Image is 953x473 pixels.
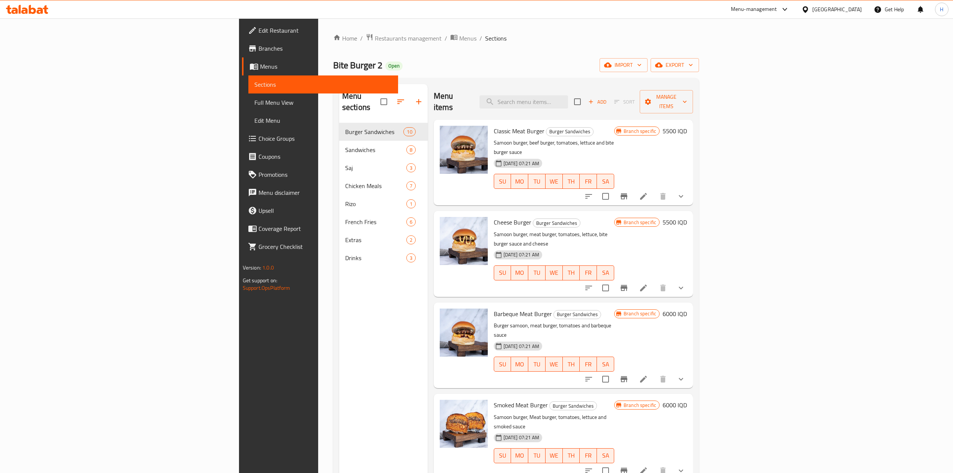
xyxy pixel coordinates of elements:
button: SU [494,265,511,280]
button: Manage items [640,90,693,113]
nav: breadcrumb [333,33,699,43]
a: Upsell [242,202,398,220]
button: WE [546,448,563,463]
span: export [657,60,693,70]
span: [DATE] 07:21 AM [501,160,542,167]
span: WE [549,450,560,461]
span: SA [600,176,611,187]
img: Smoked Meat Burger [440,400,488,448]
button: show more [672,279,690,297]
button: WE [546,265,563,280]
span: TH [566,450,577,461]
button: WE [546,357,563,372]
button: import [600,58,648,72]
svg: Show Choices [676,192,685,201]
div: Chicken Meals7 [339,177,428,195]
div: Rizo1 [339,195,428,213]
span: Grocery Checklist [259,242,392,251]
div: items [406,181,416,190]
span: Add item [585,96,609,108]
span: MO [514,267,525,278]
span: Get support on: [243,276,277,285]
a: Edit menu item [639,192,648,201]
span: TU [531,450,543,461]
span: Extras [345,235,406,244]
button: TH [563,448,580,463]
span: Select to update [598,280,613,296]
div: items [403,127,415,136]
span: [DATE] 07:21 AM [501,343,542,350]
div: Burger Sandwiches [549,401,597,410]
div: items [406,145,416,154]
span: Burger Sandwiches [554,310,601,319]
span: SA [600,267,611,278]
h6: 6000 IQD [663,400,687,410]
a: Choice Groups [242,130,398,148]
span: SU [497,176,508,187]
a: Sections [248,75,398,93]
button: delete [654,187,672,205]
button: WE [546,174,563,189]
span: WE [549,176,560,187]
span: Restaurants management [375,34,442,43]
button: Branch-specific-item [615,279,633,297]
a: Full Menu View [248,93,398,111]
button: TU [528,174,546,189]
span: Select to update [598,371,613,387]
p: Samoon burger, meat burger, tomatoes, lettuce, bite burger sauce and cheese [494,230,614,249]
img: Classic Meat Burger [440,126,488,174]
img: Barbeque Meat Burger [440,309,488,357]
span: French Fries [345,217,406,226]
a: Restaurants management [366,33,442,43]
button: export [651,58,699,72]
button: TH [563,265,580,280]
a: Coupons [242,148,398,166]
span: [DATE] 07:21 AM [501,434,542,441]
a: Edit menu item [639,283,648,292]
span: Branch specific [621,310,659,317]
span: Edit Restaurant [259,26,392,35]
span: FR [583,450,594,461]
span: TU [531,359,543,370]
div: Extras2 [339,231,428,249]
div: Menu-management [731,5,777,14]
span: Menu disclaimer [259,188,392,197]
span: Classic Meat Burger [494,125,544,137]
a: Grocery Checklist [242,238,398,256]
span: Sections [485,34,507,43]
span: import [606,60,642,70]
span: SA [600,450,611,461]
span: Sandwiches [345,145,406,154]
span: Burger Sandwiches [533,219,580,227]
span: Branches [259,44,392,53]
a: Edit Menu [248,111,398,130]
span: MO [514,359,525,370]
span: Add [587,98,607,106]
button: MO [511,357,528,372]
span: TH [566,176,577,187]
input: search [480,95,568,108]
span: Burger Sandwiches [345,127,404,136]
span: Select section first [609,96,640,108]
button: SA [597,174,614,189]
button: Branch-specific-item [615,187,633,205]
div: Burger Sandwiches [546,127,594,136]
span: SU [497,267,508,278]
a: Menus [450,33,476,43]
span: Rizo [345,199,406,208]
span: WE [549,267,560,278]
span: Select section [570,94,585,110]
span: Branch specific [621,219,659,226]
span: 1 [407,200,415,208]
p: Burger samoon, meat burger, tomatoes and barbeque sauce [494,321,614,340]
button: TU [528,265,546,280]
button: MO [511,174,528,189]
span: Saj [345,163,406,172]
span: TU [531,267,543,278]
span: Select all sections [376,94,392,110]
span: Manage items [646,92,687,111]
span: Select to update [598,188,613,204]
